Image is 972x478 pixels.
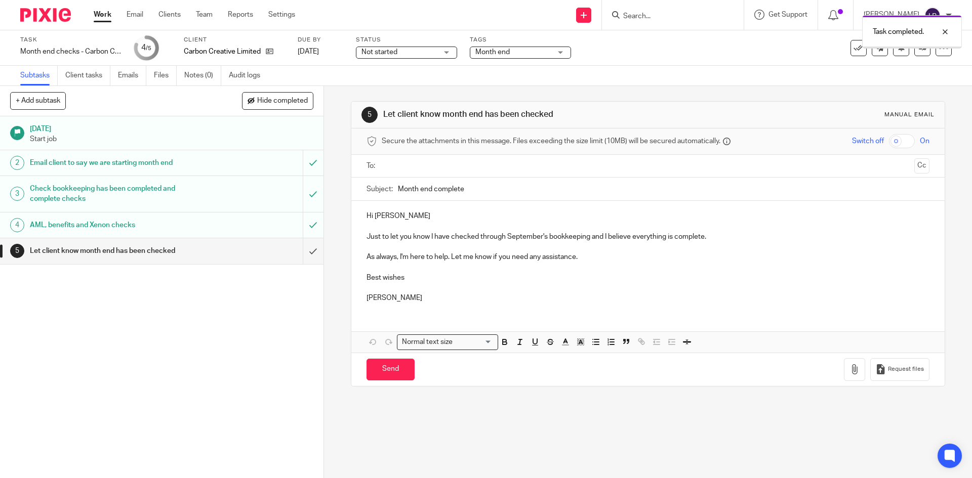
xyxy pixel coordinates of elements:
[30,243,205,258] h1: Let client know month end has been checked
[367,184,393,194] label: Subject:
[184,47,261,57] p: Carbon Creative Limited
[382,136,720,146] span: Secure the attachments in this message. Files exceeding the size limit (10MB) will be secured aut...
[920,136,929,146] span: On
[146,46,151,51] small: /5
[10,218,24,232] div: 4
[30,134,313,144] p: Start job
[184,36,285,44] label: Client
[361,49,397,56] span: Not started
[367,211,929,221] p: Hi [PERSON_NAME]
[367,293,929,303] p: [PERSON_NAME]
[10,92,66,109] button: + Add subtask
[30,181,205,207] h1: Check bookkeeping has been completed and complete checks
[870,358,929,381] button: Request files
[20,47,121,57] div: Month end checks - Carbon Creative Limited - Xero - September 2025
[367,161,378,171] label: To:
[20,8,71,22] img: Pixie
[30,121,313,134] h1: [DATE]
[873,27,924,37] p: Task completed.
[367,359,415,380] input: Send
[383,109,670,120] h1: Let client know month end has been checked
[456,337,492,347] input: Search for option
[298,36,343,44] label: Due by
[10,244,24,258] div: 5
[196,10,213,20] a: Team
[118,66,146,85] a: Emails
[361,107,378,123] div: 5
[10,156,24,170] div: 2
[154,66,177,85] a: Files
[229,66,268,85] a: Audit logs
[367,252,929,262] p: As always, I'm here to help. Let me know if you need any assistance.
[399,337,455,347] span: Normal text size
[242,92,313,109] button: Hide completed
[397,334,498,350] div: Search for option
[298,48,319,55] span: [DATE]
[356,36,457,44] label: Status
[30,218,205,233] h1: AML, benefits and Xenon checks
[257,97,308,105] span: Hide completed
[470,36,571,44] label: Tags
[475,49,510,56] span: Month end
[367,232,929,242] p: Just to let you know I have checked through September's bookkeeping and I believe everything is c...
[268,10,295,20] a: Settings
[924,7,941,23] img: svg%3E
[888,365,924,373] span: Request files
[20,66,58,85] a: Subtasks
[914,158,929,173] button: Cc
[141,42,151,54] div: 4
[94,10,111,20] a: Work
[127,10,143,20] a: Email
[367,273,929,283] p: Best wishes
[228,10,253,20] a: Reports
[158,10,181,20] a: Clients
[184,66,221,85] a: Notes (0)
[884,111,935,119] div: Manual email
[20,36,121,44] label: Task
[30,155,205,170] h1: Email client to say we are starting month end
[20,47,121,57] div: Month end checks - Carbon Creative Limited - Xero - [DATE]
[10,187,24,201] div: 3
[852,136,884,146] span: Switch off
[65,66,110,85] a: Client tasks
